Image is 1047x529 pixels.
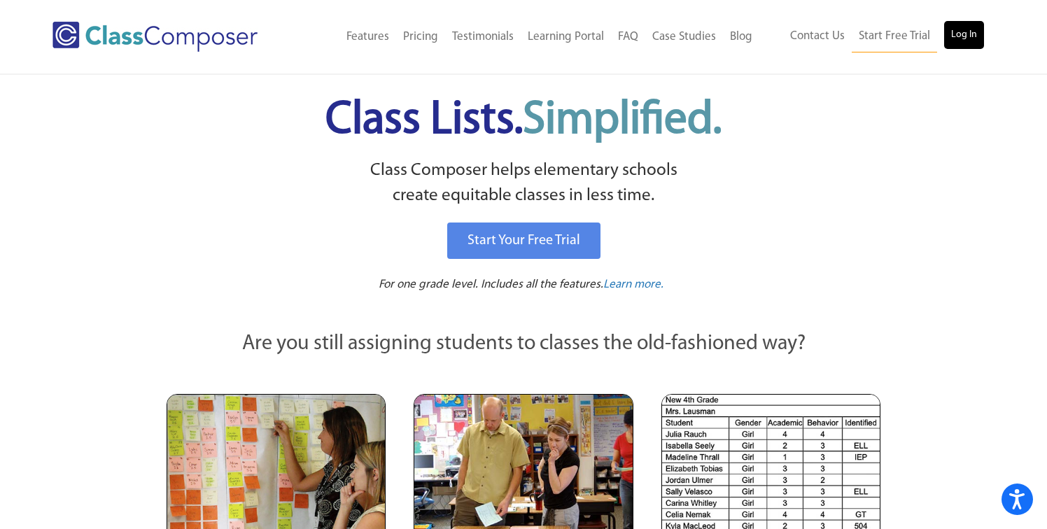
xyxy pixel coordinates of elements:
[611,22,645,52] a: FAQ
[603,276,663,294] a: Learn more.
[167,329,880,360] p: Are you still assigning students to classes the old-fashioned way?
[447,223,600,259] a: Start Your Free Trial
[521,22,611,52] a: Learning Portal
[645,22,723,52] a: Case Studies
[523,98,722,143] span: Simplified.
[445,22,521,52] a: Testimonials
[379,278,603,290] span: For one grade level. Includes all the features.
[852,21,937,52] a: Start Free Trial
[298,22,759,52] nav: Header Menu
[783,21,852,52] a: Contact Us
[164,158,883,209] p: Class Composer helps elementary schools create equitable classes in less time.
[468,234,580,248] span: Start Your Free Trial
[944,21,984,49] a: Log In
[759,21,985,52] nav: Header Menu
[339,22,396,52] a: Features
[325,98,722,143] span: Class Lists.
[603,278,663,290] span: Learn more.
[52,22,258,52] img: Class Composer
[723,22,759,52] a: Blog
[396,22,445,52] a: Pricing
